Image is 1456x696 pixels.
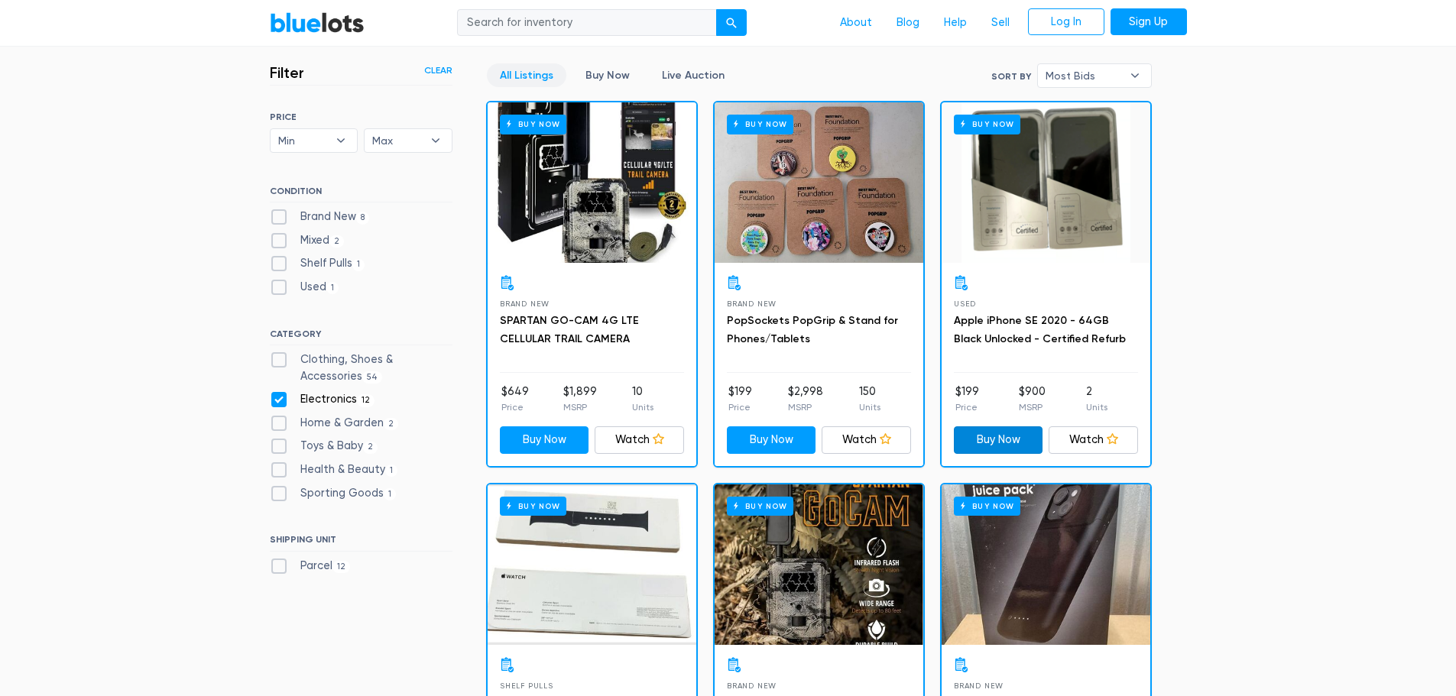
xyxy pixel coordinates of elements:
li: $199 [728,384,752,414]
p: Price [955,400,979,414]
span: 12 [357,394,375,406]
a: Blog [884,8,932,37]
a: Sign Up [1111,8,1187,36]
b: ▾ [325,129,357,152]
a: Buy Now [715,102,923,263]
h6: Buy Now [954,115,1020,134]
span: 1 [352,259,365,271]
a: PopSockets PopGrip & Stand for Phones/Tablets [727,314,898,345]
a: SPARTAN GO-CAM 4G LTE CELLULAR TRAIL CAMERA [500,314,639,345]
h6: Buy Now [727,115,793,134]
a: Buy Now [488,102,696,263]
h6: Buy Now [500,497,566,516]
p: MSRP [1019,400,1046,414]
p: MSRP [563,400,597,414]
h6: SHIPPING UNIT [270,534,452,551]
a: Clear [424,63,452,77]
h3: Filter [270,63,304,82]
p: Units [859,400,880,414]
span: 8 [356,212,370,224]
a: Buy Now [500,426,589,454]
a: Watch [1049,426,1138,454]
li: $199 [955,384,979,414]
a: Log In [1028,8,1104,36]
a: Apple iPhone SE 2020 - 64GB Black Unlocked - Certified Refurb [954,314,1126,345]
li: $649 [501,384,529,414]
a: Help [932,8,979,37]
label: Shelf Pulls [270,255,365,272]
p: Price [501,400,529,414]
a: All Listings [487,63,566,87]
p: MSRP [788,400,823,414]
a: Buy Now [942,484,1150,645]
span: Brand New [727,681,777,690]
label: Brand New [270,209,370,225]
label: Mixed [270,232,345,249]
h6: Buy Now [954,497,1020,516]
a: Watch [595,426,684,454]
li: $900 [1019,384,1046,414]
p: Units [632,400,653,414]
a: Live Auction [649,63,738,87]
a: Buy Now [954,426,1043,454]
a: About [828,8,884,37]
span: 2 [363,442,378,454]
h6: PRICE [270,112,452,122]
label: Sporting Goods [270,485,397,502]
span: Most Bids [1046,64,1122,87]
span: Brand New [954,681,1004,690]
label: Sort By [991,70,1031,83]
label: Home & Garden [270,415,399,432]
span: 1 [384,488,397,500]
p: Price [728,400,752,414]
a: Buy Now [572,63,643,87]
span: 12 [332,561,351,573]
label: Used [270,279,339,296]
span: 1 [385,465,398,477]
li: $1,899 [563,384,597,414]
span: Shelf Pulls [500,681,553,690]
label: Electronics [270,391,375,408]
li: $2,998 [788,384,823,414]
a: BlueLots [270,11,365,34]
input: Search for inventory [457,9,717,37]
span: 1 [326,282,339,294]
a: Buy Now [727,426,816,454]
span: 54 [362,371,383,384]
h6: Buy Now [727,497,793,516]
a: Buy Now [942,102,1150,263]
span: Min [278,129,329,152]
h6: CATEGORY [270,329,452,345]
span: Used [954,299,976,308]
label: Toys & Baby [270,438,378,455]
a: Watch [822,426,911,454]
b: ▾ [420,129,452,152]
li: 10 [632,384,653,414]
label: Parcel [270,558,351,575]
li: 150 [859,384,880,414]
label: Clothing, Shoes & Accessories [270,351,452,384]
li: 2 [1086,384,1107,414]
a: Sell [979,8,1022,37]
span: Brand New [727,299,777,308]
h6: Buy Now [500,115,566,134]
h6: CONDITION [270,186,452,202]
label: Health & Beauty [270,461,398,478]
a: Buy Now [715,484,923,645]
span: Brand New [500,299,550,308]
a: Buy Now [488,484,696,645]
span: Max [372,129,423,152]
p: Units [1086,400,1107,414]
span: 2 [329,235,345,248]
b: ▾ [1119,64,1151,87]
span: 2 [384,418,399,430]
